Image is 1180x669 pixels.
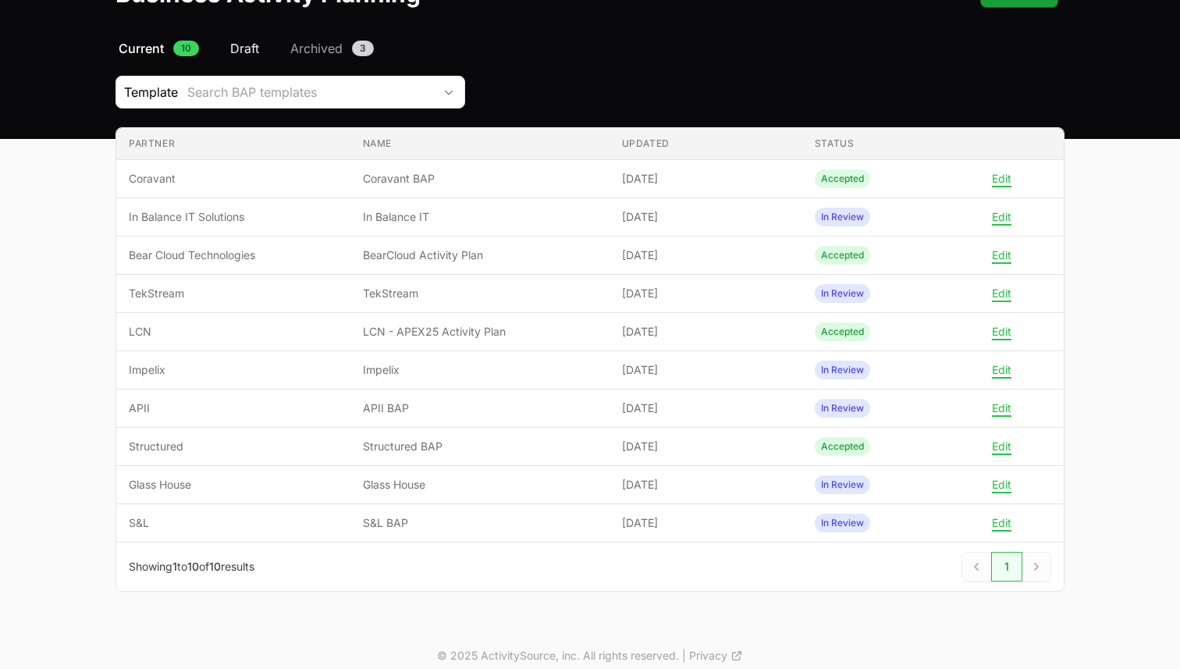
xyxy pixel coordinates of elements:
span: [DATE] [622,477,790,493]
span: LCN [129,324,338,340]
span: | [682,648,686,664]
button: Edit [992,439,1011,454]
span: 10 [209,560,221,573]
p: Showing to of results [129,559,254,575]
span: APII [129,400,338,416]
span: Coravant [129,171,338,187]
span: Glass House [363,477,597,493]
button: Edit [992,478,1011,492]
section: Business Activity Plan Filters [116,76,1064,109]
span: [DATE] [622,400,790,416]
nav: Business Activity Plan Navigation navigation [116,39,1064,58]
span: S&L [129,515,338,531]
button: Edit [992,516,1011,530]
span: Structured BAP [363,439,597,454]
span: Bear Cloud Technologies [129,247,338,263]
span: [DATE] [622,324,790,340]
a: Current10 [116,39,202,58]
span: 1 [172,560,177,573]
span: [DATE] [622,247,790,263]
span: Draft [230,39,259,58]
a: Archived3 [287,39,377,58]
span: TekStream [363,286,597,301]
button: Edit [992,401,1011,415]
span: BearCloud Activity Plan [363,247,597,263]
span: In Balance IT [363,209,597,225]
span: TekStream [129,286,338,301]
a: Privacy [689,648,743,664]
span: [DATE] [622,515,790,531]
button: Edit [992,325,1011,339]
div: Search BAP templates [187,83,433,101]
span: [DATE] [622,209,790,225]
span: Impelix [363,362,597,378]
button: Search BAP templates [178,77,464,108]
th: Status [802,128,995,160]
span: Glass House [129,477,338,493]
th: Updated [610,128,802,160]
a: 1 [991,552,1022,582]
span: In Balance IT Solutions [129,209,338,225]
span: APII BAP [363,400,597,416]
span: [DATE] [622,286,790,301]
span: 10 [173,41,199,56]
span: Current [119,39,164,58]
button: Edit [992,172,1011,186]
span: 10 [187,560,199,573]
span: [DATE] [622,439,790,454]
span: Template [116,83,178,101]
span: Coravant BAP [363,171,597,187]
button: Edit [992,363,1011,377]
p: © 2025 ActivitySource, inc. All rights reserved. [437,648,679,664]
section: Business Activity Plan Submissions [116,127,1064,592]
span: Impelix [129,362,338,378]
button: Edit [992,248,1011,262]
span: Archived [290,39,343,58]
th: Partner [116,128,350,160]
span: [DATE] [622,362,790,378]
button: Edit [992,210,1011,224]
button: Edit [992,286,1011,301]
th: Name [350,128,610,160]
span: [DATE] [622,171,790,187]
span: Structured [129,439,338,454]
span: S&L BAP [363,515,597,531]
a: Draft [227,39,262,58]
span: LCN - APEX25 Activity Plan [363,324,597,340]
span: 3 [352,41,374,56]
